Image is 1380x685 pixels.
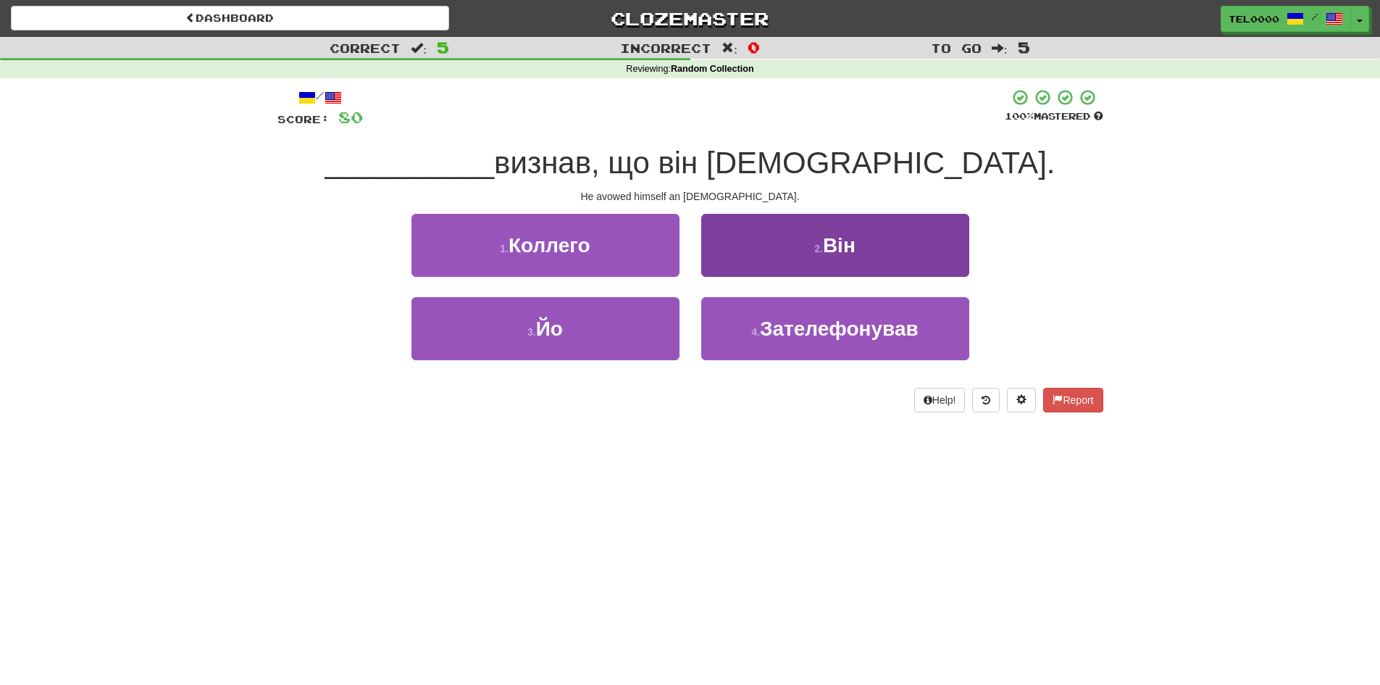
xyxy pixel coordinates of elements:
small: 1 . [500,243,509,254]
button: 1.Коллего [411,214,679,277]
span: 5 [437,38,449,56]
button: Round history (alt+y) [972,388,1000,412]
button: 4.Зателефонував [701,297,969,360]
small: 3 . [527,326,536,338]
span: визнав, що він [DEMOGRAPHIC_DATA]. [494,146,1055,180]
span: To go [931,41,982,55]
span: Він [823,234,856,257]
span: TEL0000 [1229,12,1279,25]
button: 2.Він [701,214,969,277]
span: Correct [330,41,401,55]
a: Clozemaster [471,6,909,31]
span: : [722,42,737,54]
strong: Random Collection [671,64,754,74]
span: / [1311,12,1318,22]
span: Коллего [509,234,590,257]
a: TEL0000 / [1221,6,1351,32]
span: Incorrect [620,41,711,55]
a: Dashboard [11,6,449,30]
small: 4 . [751,326,760,338]
span: 0 [748,38,760,56]
div: Mastered [1005,110,1103,123]
span: 5 [1018,38,1030,56]
div: / [277,88,363,107]
span: Зателефонував [760,317,919,340]
div: He avowed himself an [DEMOGRAPHIC_DATA]. [277,189,1103,204]
span: Йо [536,317,563,340]
button: 3.Йо [411,297,679,360]
button: Help! [914,388,966,412]
span: : [411,42,427,54]
small: 2 . [814,243,823,254]
span: __________ [325,146,495,180]
span: 80 [338,108,363,126]
button: Report [1043,388,1103,412]
span: 100 % [1005,110,1034,122]
span: : [992,42,1008,54]
span: Score: [277,113,330,125]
